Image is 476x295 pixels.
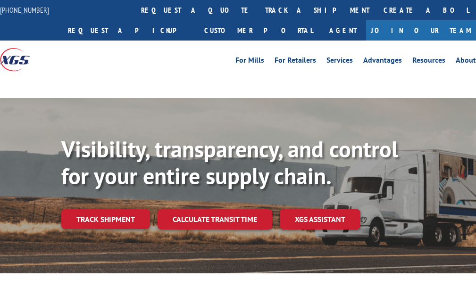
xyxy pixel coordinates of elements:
[363,57,402,67] a: Advantages
[326,57,353,67] a: Services
[61,209,150,229] a: Track shipment
[197,20,320,41] a: Customer Portal
[61,20,197,41] a: Request a pickup
[280,209,360,229] a: XGS ASSISTANT
[412,57,445,67] a: Resources
[275,57,316,67] a: For Retailers
[456,57,476,67] a: About
[158,209,272,229] a: Calculate transit time
[235,57,264,67] a: For Mills
[320,20,366,41] a: Agent
[61,134,398,191] b: Visibility, transparency, and control for your entire supply chain.
[366,20,476,41] a: Join Our Team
